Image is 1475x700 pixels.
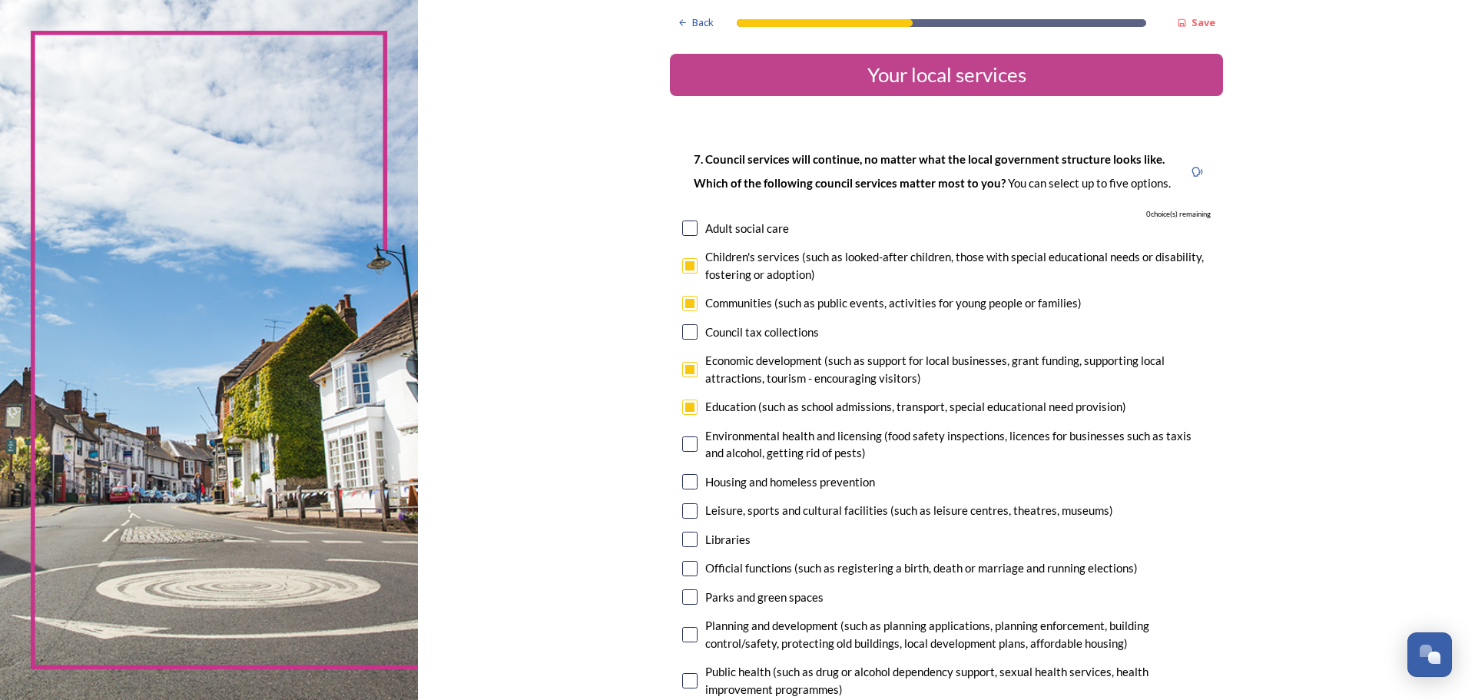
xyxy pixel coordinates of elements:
strong: Which of the following council services matter most to you? [694,176,1008,190]
div: Education (such as school admissions, transport, special educational need provision) [705,398,1126,416]
div: Housing and homeless prevention [705,473,875,491]
strong: Save [1192,15,1215,29]
div: Environmental health and licensing (food safety inspections, licences for businesses such as taxi... [705,427,1211,462]
div: Children's services (such as looked-after children, those with special educational needs or disab... [705,248,1211,283]
div: Economic development (such as support for local businesses, grant funding, supporting local attra... [705,352,1211,386]
div: Public health (such as drug or alcohol dependency support, sexual health services, health improve... [705,663,1211,698]
div: Communities (such as public events, activities for young people or families) [705,294,1082,312]
p: You can select up to five options. [694,175,1171,191]
div: Your local services [676,60,1217,90]
div: Adult social care [705,220,789,237]
div: Planning and development (such as planning applications, planning enforcement, building control/s... [705,617,1211,652]
div: Official functions (such as registering a birth, death or marriage and running elections) [705,559,1138,577]
button: Open Chat [1407,632,1452,677]
div: Leisure, sports and cultural facilities (such as leisure centres, theatres, museums) [705,502,1113,519]
span: 0 choice(s) remaining [1146,209,1211,220]
div: Libraries [705,531,751,549]
span: Back [692,15,714,30]
strong: 7. Council services will continue, no matter what the local government structure looks like. [694,152,1165,166]
div: Council tax collections [705,323,819,341]
div: Parks and green spaces [705,589,824,606]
